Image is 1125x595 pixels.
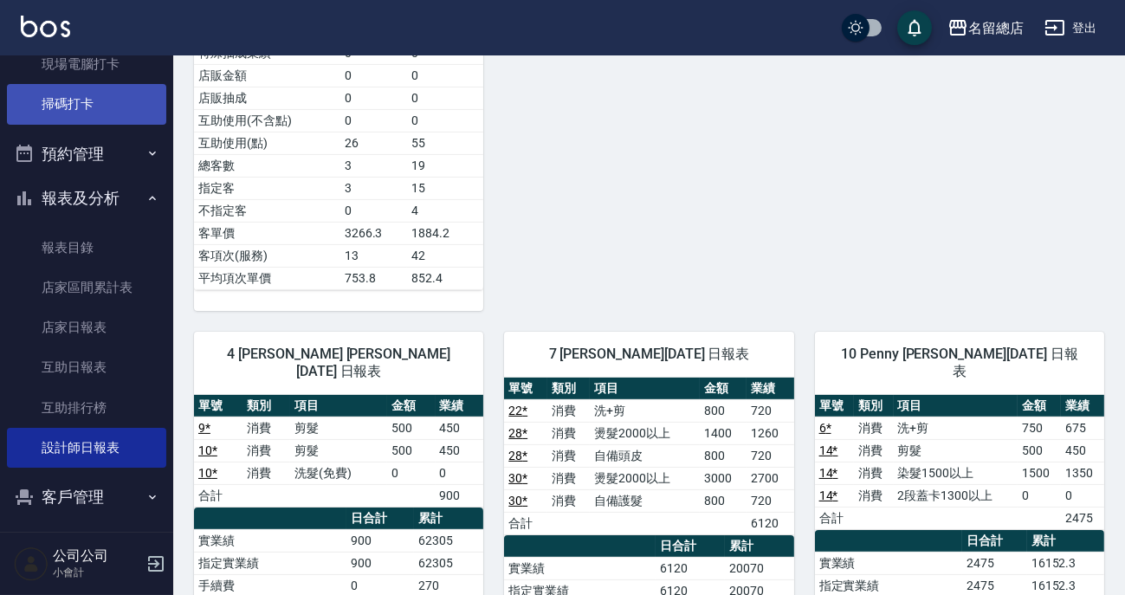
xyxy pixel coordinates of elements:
[242,395,291,417] th: 類別
[290,417,386,439] td: 剪髮
[815,552,962,574] td: 實業績
[1018,462,1061,484] td: 1500
[194,199,340,222] td: 不指定客
[436,395,484,417] th: 業績
[1061,484,1104,507] td: 0
[194,87,340,109] td: 店販抽成
[194,64,340,87] td: 店販金額
[194,267,340,289] td: 平均項次單價
[590,399,700,422] td: 洗+剪
[590,489,700,512] td: 自備護髮
[747,467,793,489] td: 2700
[7,84,166,124] a: 掃碼打卡
[854,439,893,462] td: 消費
[968,17,1024,39] div: 名留總店
[290,462,386,484] td: 洗髮(免費)
[340,132,407,154] td: 26
[194,132,340,154] td: 互助使用(點)
[407,109,484,132] td: 0
[656,557,725,579] td: 6120
[504,378,546,400] th: 單號
[194,395,483,508] table: a dense table
[194,244,340,267] td: 客項次(服務)
[7,520,166,565] button: 員工及薪資
[1018,484,1061,507] td: 0
[590,378,700,400] th: 項目
[894,484,1018,507] td: 2段蓋卡1300以上
[407,177,484,199] td: 15
[547,467,590,489] td: 消費
[590,422,700,444] td: 燙髮2000以上
[747,399,793,422] td: 720
[14,546,48,581] img: Person
[700,444,747,467] td: 800
[747,512,793,534] td: 6120
[504,557,656,579] td: 實業績
[815,395,1104,530] table: a dense table
[436,439,484,462] td: 450
[894,417,1018,439] td: 洗+剪
[407,244,484,267] td: 42
[700,399,747,422] td: 800
[53,547,141,565] h5: 公司公司
[436,462,484,484] td: 0
[7,307,166,347] a: 店家日報表
[407,222,484,244] td: 1884.2
[1061,462,1104,484] td: 1350
[340,267,407,289] td: 753.8
[7,176,166,221] button: 報表及分析
[700,378,747,400] th: 金額
[894,462,1018,484] td: 染髮1500以上
[941,10,1031,46] button: 名留總店
[215,346,462,380] span: 4 [PERSON_NAME] [PERSON_NAME][DATE] 日報表
[547,489,590,512] td: 消費
[7,388,166,428] a: 互助排行榜
[387,417,436,439] td: 500
[815,507,854,529] td: 合計
[590,444,700,467] td: 自備頭皮
[7,132,166,177] button: 預約管理
[407,154,484,177] td: 19
[194,529,346,552] td: 實業績
[194,484,242,507] td: 合計
[7,228,166,268] a: 報表目錄
[414,529,483,552] td: 62305
[387,395,436,417] th: 金額
[1038,12,1104,44] button: 登出
[590,467,700,489] td: 燙髮2000以上
[1061,395,1104,417] th: 業績
[194,395,242,417] th: 單號
[436,417,484,439] td: 450
[414,552,483,574] td: 62305
[547,399,590,422] td: 消費
[747,444,793,467] td: 720
[242,417,291,439] td: 消費
[290,395,386,417] th: 項目
[407,267,484,289] td: 852.4
[340,199,407,222] td: 0
[242,462,291,484] td: 消費
[897,10,932,45] button: save
[747,489,793,512] td: 720
[962,552,1027,574] td: 2475
[504,512,546,534] td: 合計
[1061,507,1104,529] td: 2475
[854,417,893,439] td: 消費
[815,395,854,417] th: 單號
[854,395,893,417] th: 類別
[7,428,166,468] a: 設計師日報表
[1018,439,1061,462] td: 500
[346,552,414,574] td: 900
[725,535,794,558] th: 累計
[340,109,407,132] td: 0
[747,378,793,400] th: 業績
[894,439,1018,462] td: 剪髮
[346,508,414,530] th: 日合計
[700,422,747,444] td: 1400
[407,64,484,87] td: 0
[854,462,893,484] td: 消費
[894,395,1018,417] th: 項目
[1027,552,1104,574] td: 16152.3
[7,44,166,84] a: 現場電腦打卡
[340,177,407,199] td: 3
